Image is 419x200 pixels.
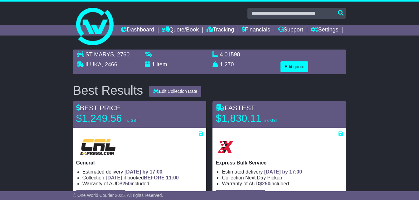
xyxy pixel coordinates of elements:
[82,181,203,187] li: Warranty of AUD included.
[102,61,117,68] span: , 2466
[76,160,203,166] p: General
[278,25,303,36] a: Support
[216,160,343,166] p: Express Bulk Service
[216,137,236,157] img: Border Express: Express Bulk Service
[280,61,308,72] button: Edit quote
[122,181,131,186] span: 250
[220,61,234,68] span: 1,270
[264,169,302,174] span: [DATE] by 17:00
[125,118,138,123] span: inc GST
[85,51,114,58] span: ST MARYS
[76,112,154,125] p: $1,249.56
[157,61,167,68] span: item
[220,51,240,58] span: 4.01598
[216,104,255,112] span: FASTEST
[76,137,120,157] img: CRL: General
[149,86,201,97] button: Edit Collection Date
[82,169,203,175] li: Estimated delivery
[144,175,165,180] span: BEFORE
[262,181,270,186] span: 250
[85,61,102,68] span: ILUKA
[124,169,163,174] span: [DATE] by 17:00
[216,112,294,125] p: $1,830.11
[119,181,131,186] span: $
[106,175,179,180] span: if booked
[162,25,199,36] a: Quote/Book
[166,175,179,180] span: 11:00
[152,61,155,68] span: 1
[106,175,122,180] span: [DATE]
[264,118,278,123] span: inc GST
[245,175,282,180] span: Next Day Pickup
[259,181,270,186] span: $
[82,175,203,181] li: Collection
[222,181,343,187] li: Warranty of AUD included.
[222,175,343,181] li: Collection
[222,169,343,175] li: Estimated delivery
[73,193,163,198] span: © One World Courier 2025. All rights reserved.
[121,25,154,36] a: Dashboard
[70,83,146,97] div: Best Results
[207,25,234,36] a: Tracking
[76,104,120,112] span: BEST PRICE
[114,51,129,58] span: , 2760
[311,25,338,36] a: Settings
[242,25,270,36] a: Financials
